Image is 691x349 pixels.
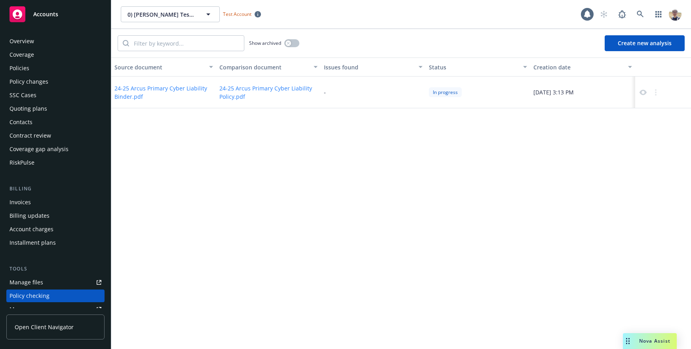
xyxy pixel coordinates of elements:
div: Policies [10,62,29,75]
a: Search [632,6,648,22]
div: Invoices [10,196,31,209]
a: Coverage [6,48,105,61]
a: Contract review [6,129,105,142]
a: Report a Bug [614,6,630,22]
a: Start snowing [596,6,612,22]
div: [DATE] 3:13 PM [530,77,635,108]
button: Comparison document [216,58,321,77]
div: Manage exposures [10,303,60,316]
a: Account charges [6,223,105,236]
div: Account charges [10,223,53,236]
span: Show archived [249,40,281,46]
button: Status [426,58,531,77]
a: Accounts [6,3,105,25]
span: Nova Assist [639,337,670,344]
div: Quoting plans [10,102,47,115]
span: Accounts [33,11,58,17]
button: 24-25 Arcus Primary Cyber Liability Binder.pdf [114,84,213,101]
input: Filter by keyword... [129,36,244,51]
svg: Search [123,40,129,46]
div: Tools [6,265,105,273]
a: Switch app [651,6,666,22]
div: SSC Cases [10,89,36,102]
div: RiskPulse [10,156,34,169]
a: Policy checking [6,290,105,302]
a: Manage exposures [6,303,105,316]
div: In progress [429,87,462,97]
a: Installment plans [6,236,105,249]
span: 0) [PERSON_NAME] Test Account [128,10,196,19]
div: Coverage [10,48,34,61]
a: Overview [6,35,105,48]
div: Overview [10,35,34,48]
button: 24-25 Arcus Primary Cyber Liability Policy.pdf [219,84,318,101]
div: Issues found [324,63,414,71]
span: Test Account [223,11,251,17]
a: Invoices [6,196,105,209]
a: Manage files [6,276,105,289]
a: Policy changes [6,75,105,88]
div: Contacts [10,116,32,128]
div: Contract review [10,129,51,142]
a: Policies [6,62,105,75]
div: Manage files [10,276,43,289]
img: photo [669,8,681,21]
div: Billing updates [10,209,49,222]
div: Policy checking [10,290,49,302]
div: Policy changes [10,75,48,88]
div: Creation date [533,63,623,71]
a: Quoting plans [6,102,105,115]
div: Billing [6,185,105,193]
button: 0) [PERSON_NAME] Test Account [121,6,220,22]
div: Coverage gap analysis [10,143,69,155]
div: Source document [114,63,204,71]
button: Creation date [530,58,635,77]
span: Test Account [220,10,264,18]
a: Coverage gap analysis [6,143,105,155]
a: SSC Cases [6,89,105,102]
a: Contacts [6,116,105,128]
button: Issues found [321,58,426,77]
a: RiskPulse [6,156,105,169]
button: Create new analysis [605,35,685,51]
button: Source document [111,58,216,77]
div: Drag to move [623,333,633,349]
div: Status [429,63,519,71]
div: Comparison document [219,63,309,71]
div: - [324,88,326,96]
a: Billing updates [6,209,105,222]
span: Open Client Navigator [15,323,74,331]
div: Installment plans [10,236,56,249]
button: Nova Assist [623,333,677,349]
